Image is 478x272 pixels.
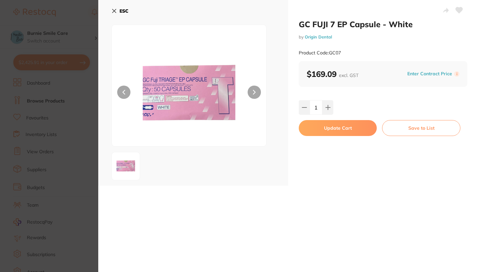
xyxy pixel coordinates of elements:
[299,19,467,29] h2: GC FUJI 7 EP Capsule - White
[305,34,332,39] a: Origin Dental
[299,120,377,136] button: Update Cart
[307,69,358,79] b: $169.09
[119,8,128,14] b: ESC
[382,120,460,136] button: Save to List
[405,71,454,77] button: Enter Contract Price
[112,5,128,17] button: ESC
[299,34,467,39] small: by
[339,72,358,78] span: excl. GST
[143,41,235,146] img: Z2MwNy1wbmc
[454,71,459,77] label: i
[114,156,138,177] img: Z2MwNy1wbmc
[299,50,341,56] small: Product Code: GC07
